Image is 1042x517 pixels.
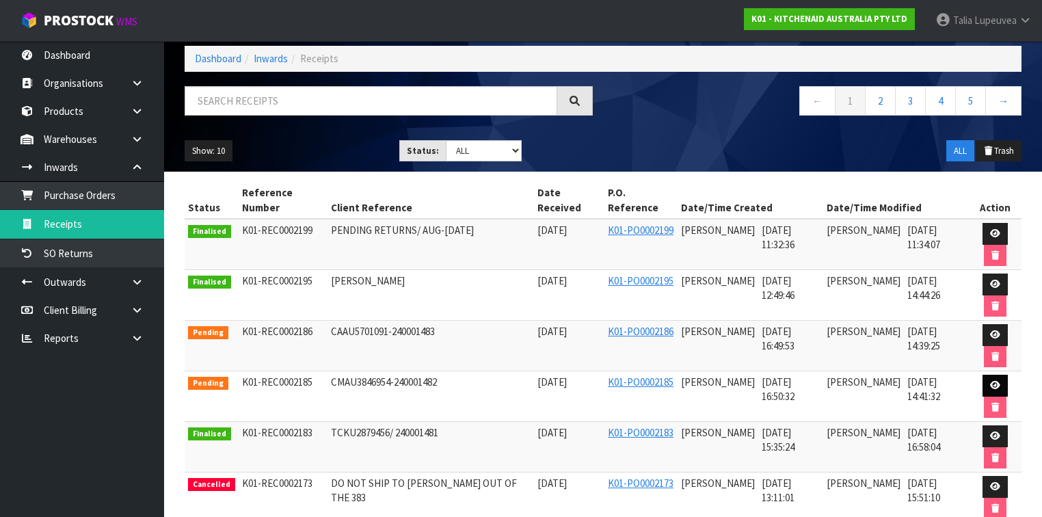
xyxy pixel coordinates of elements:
[946,140,974,162] button: ALL
[974,14,1017,27] span: Lupeuvea
[188,326,228,340] span: Pending
[823,182,969,219] th: Date/Time Modified
[799,86,836,116] a: ←
[751,13,907,25] strong: K01 - KITCHENAID AUSTRALIA PTY LTD
[955,86,986,116] a: 5
[242,274,312,287] span: K01-REC0002195
[835,86,866,116] a: 1
[907,224,940,251] span: [DATE] 11:34:07
[188,377,228,390] span: Pending
[537,325,567,338] span: [DATE]
[537,426,567,439] span: [DATE]
[188,276,231,289] span: Finalised
[242,426,312,439] span: K01-REC0002183
[613,86,1021,120] nav: Page navigation
[608,477,673,490] a: K01-PO0002173
[907,375,940,403] span: [DATE] 14:41:32
[331,224,474,237] span: PENDING RETURNS/ AUG-[DATE]
[242,477,312,490] span: K01-REC0002173
[537,224,567,237] span: [DATE]
[827,224,900,237] span: [PERSON_NAME]
[242,375,312,388] span: K01-REC0002185
[537,375,567,388] span: [DATE]
[331,426,438,439] span: TCKU2879456/ 240001481
[331,375,437,388] span: CMAU3846954-240001482
[827,274,900,287] span: [PERSON_NAME]
[762,477,794,504] span: [DATE] 13:11:01
[534,182,605,219] th: Date Received
[608,375,673,388] a: K01-PO0002185
[331,477,517,504] span: DO NOT SHIP TO [PERSON_NAME] OUT OF THE 383
[895,86,926,116] a: 3
[21,12,38,29] img: cube-alt.png
[116,15,137,28] small: WMS
[762,426,794,453] span: [DATE] 15:35:24
[827,375,900,388] span: [PERSON_NAME]
[985,86,1021,116] a: →
[185,86,557,116] input: Search receipts
[239,182,328,219] th: Reference Number
[925,86,956,116] a: 4
[300,52,338,65] span: Receipts
[907,477,940,504] span: [DATE] 15:51:10
[537,274,567,287] span: [DATE]
[254,52,288,65] a: Inwards
[762,224,794,251] span: [DATE] 11:32:36
[242,224,312,237] span: K01-REC0002199
[195,52,241,65] a: Dashboard
[608,426,673,439] a: K01-PO0002183
[976,140,1021,162] button: Trash
[762,325,794,352] span: [DATE] 16:49:53
[827,426,900,439] span: [PERSON_NAME]
[242,325,312,338] span: K01-REC0002186
[681,325,755,338] span: [PERSON_NAME]
[744,8,915,30] a: K01 - KITCHENAID AUSTRALIA PTY LTD
[681,224,755,237] span: [PERSON_NAME]
[44,12,113,29] span: ProStock
[681,274,755,287] span: [PERSON_NAME]
[537,477,567,490] span: [DATE]
[969,182,1021,219] th: Action
[604,182,678,219] th: P.O. Reference
[681,477,755,490] span: [PERSON_NAME]
[762,375,794,403] span: [DATE] 16:50:32
[681,375,755,388] span: [PERSON_NAME]
[678,182,823,219] th: Date/Time Created
[331,274,405,287] span: [PERSON_NAME]
[328,182,534,219] th: Client Reference
[907,426,940,453] span: [DATE] 16:58:04
[188,478,235,492] span: Cancelled
[188,427,231,441] span: Finalised
[608,325,673,338] a: K01-PO0002186
[827,477,900,490] span: [PERSON_NAME]
[762,274,794,302] span: [DATE] 12:49:46
[185,182,239,219] th: Status
[907,274,940,302] span: [DATE] 14:44:26
[827,325,900,338] span: [PERSON_NAME]
[907,325,940,352] span: [DATE] 14:39:25
[608,274,673,287] a: K01-PO0002195
[188,225,231,239] span: Finalised
[185,140,232,162] button: Show: 10
[865,86,896,116] a: 2
[407,145,439,157] strong: Status:
[608,224,673,237] a: K01-PO0002199
[331,325,435,338] span: CAAU5701091-240001483
[953,14,972,27] span: Talia
[681,426,755,439] span: [PERSON_NAME]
